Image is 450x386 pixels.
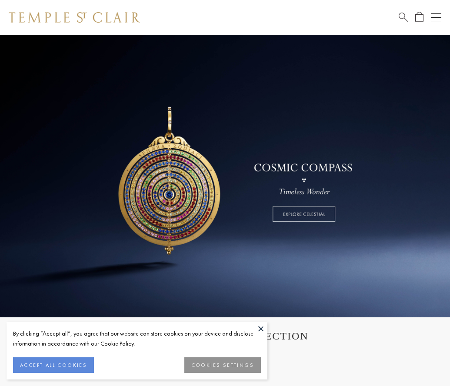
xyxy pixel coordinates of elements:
button: ACCEPT ALL COOKIES [13,357,94,373]
div: By clicking “Accept all”, you agree that our website can store cookies on your device and disclos... [13,329,261,349]
a: Open Shopping Bag [415,12,423,23]
button: Open navigation [431,12,441,23]
button: COOKIES SETTINGS [184,357,261,373]
img: Temple St. Clair [9,12,140,23]
a: Search [399,12,408,23]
